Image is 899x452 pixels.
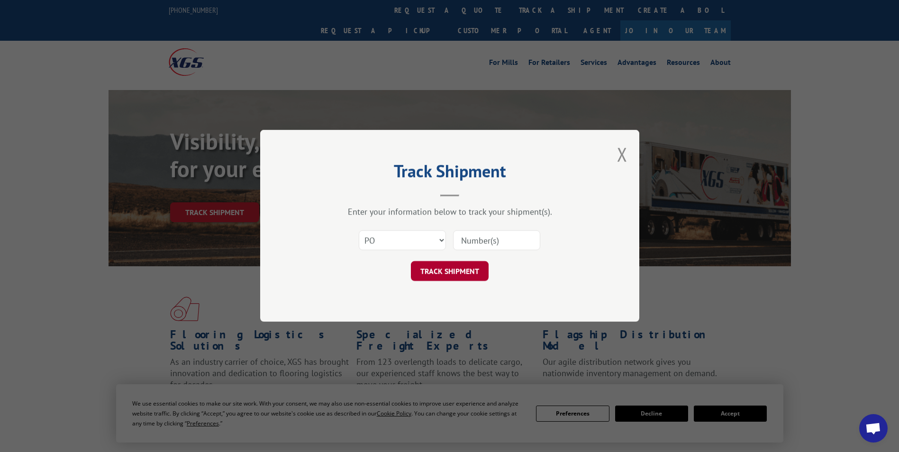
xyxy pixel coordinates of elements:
h2: Track Shipment [308,164,592,182]
button: Close modal [617,142,627,167]
div: Enter your information below to track your shipment(s). [308,207,592,217]
button: TRACK SHIPMENT [411,262,489,281]
a: Open chat [859,414,888,443]
input: Number(s) [453,231,540,251]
